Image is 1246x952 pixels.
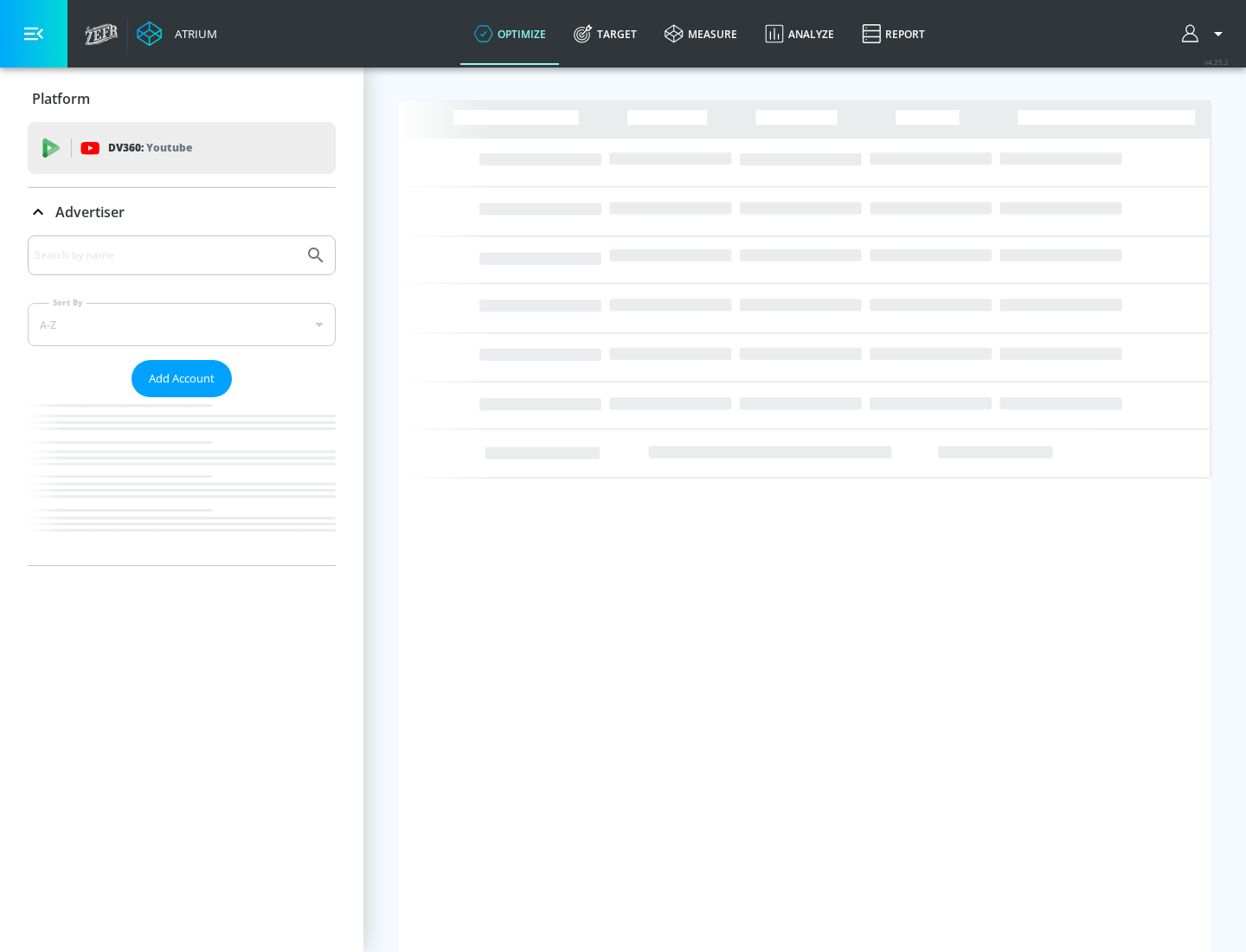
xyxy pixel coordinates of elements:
div: Advertiser [28,188,336,236]
a: Analyze [751,3,848,65]
a: Report [848,3,939,65]
a: Target [560,3,651,65]
button: Add Account [132,360,232,397]
div: Advertiser [28,235,336,565]
span: v 4.25.2 [1204,57,1229,67]
input: Search by name [35,244,297,267]
p: Platform [32,89,90,108]
a: measure [651,3,751,65]
p: Advertiser [55,203,125,222]
a: optimize [460,3,560,65]
div: A-Z [28,303,336,346]
div: Platform [28,74,336,123]
div: Atrium [168,26,217,42]
p: DV360: [108,138,192,158]
label: Sort By [49,297,87,308]
nav: list of Advertiser [28,397,336,565]
a: Atrium [137,21,217,47]
div: DV360: Youtube [28,122,336,174]
p: Youtube [146,138,192,157]
span: Add Account [149,369,215,389]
